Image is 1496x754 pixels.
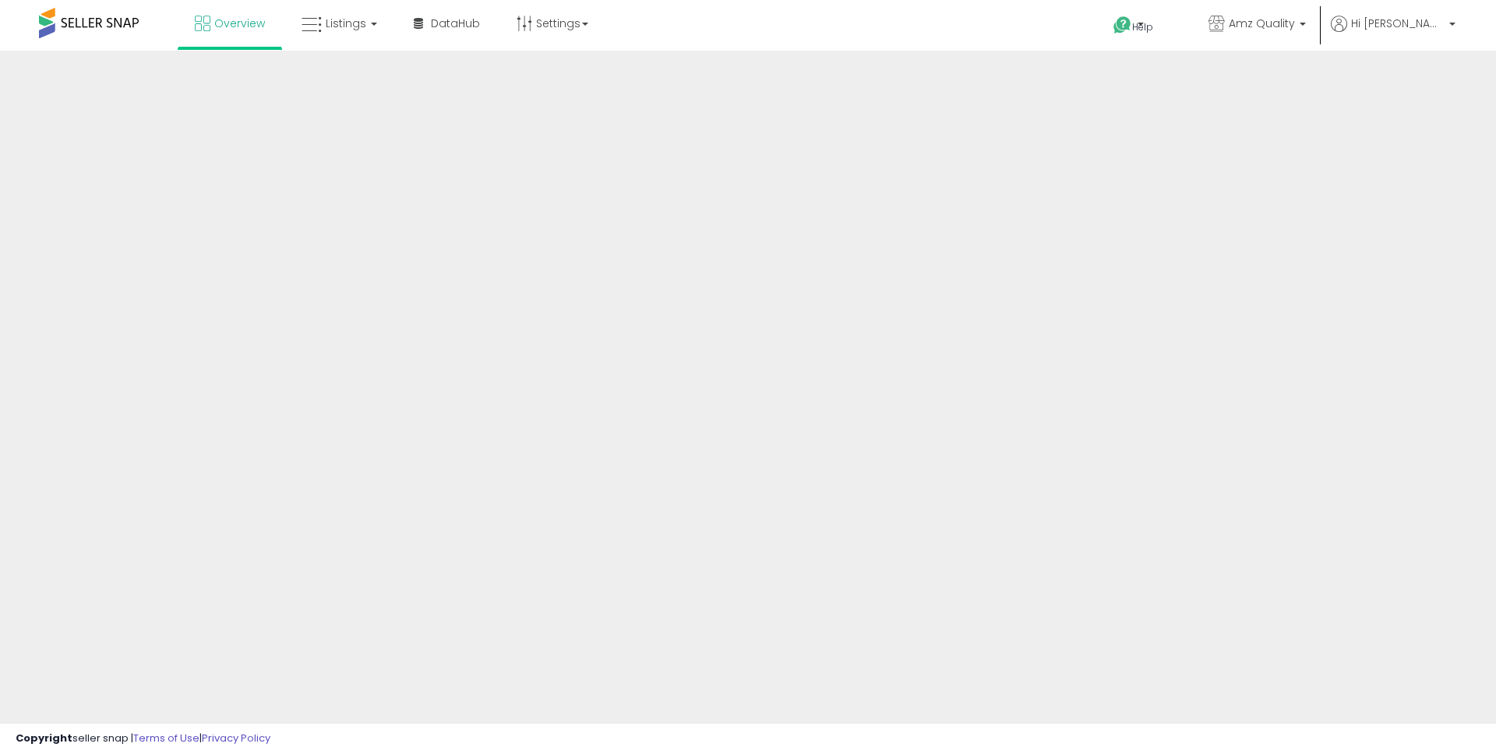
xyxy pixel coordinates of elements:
[1229,16,1295,31] span: Amz Quality
[326,16,366,31] span: Listings
[1113,16,1132,35] i: Get Help
[1331,16,1455,51] a: Hi [PERSON_NAME]
[214,16,265,31] span: Overview
[1101,4,1184,51] a: Help
[1351,16,1445,31] span: Hi [PERSON_NAME]
[1132,20,1153,33] span: Help
[431,16,480,31] span: DataHub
